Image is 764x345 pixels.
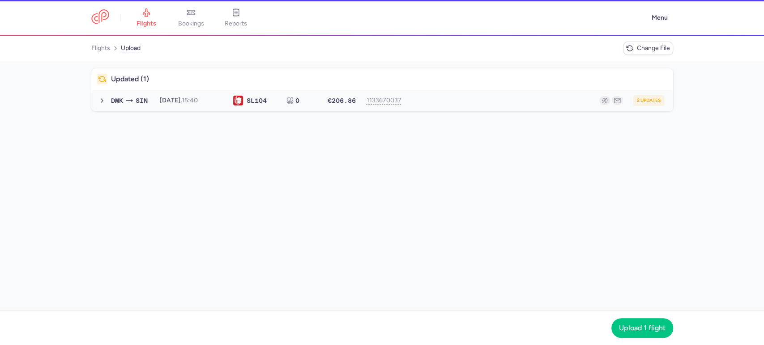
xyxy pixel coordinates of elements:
div: 104 [247,97,267,104]
button: Menu [646,9,673,26]
span: flights [137,20,156,28]
span: DMK [111,96,123,105]
span: Upload 1 flight [619,324,666,332]
a: flights [91,41,110,55]
span: Change file [637,45,670,52]
a: reports [213,8,258,28]
a: bookings [169,8,213,28]
span: SL [247,97,255,104]
a: CitizenPlane red outlined logo [91,9,109,26]
button: 1133670037 [366,97,397,104]
span: bookings [178,20,204,28]
button: DMKSIN[DATE],15:40SL1040€206.8611336700372updates [91,90,673,111]
span: 2 [637,97,640,104]
figure: SL airline logo [233,96,243,105]
a: flights [124,8,169,28]
button: Upload 1 flight [611,318,673,338]
time: 15:40 [182,97,198,104]
button: Change file [623,42,673,55]
div: [DATE], [160,97,222,104]
span: SIN [136,96,148,105]
h4: Updated (1) [111,75,668,84]
div: 0 [286,97,309,104]
a: upload [121,41,141,55]
span: updates [640,97,661,104]
span: reports [225,20,247,28]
